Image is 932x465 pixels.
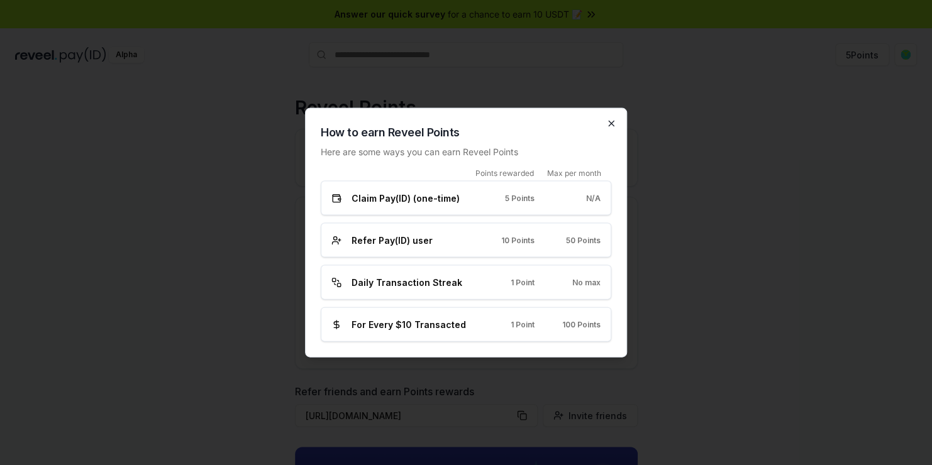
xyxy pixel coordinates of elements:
span: No max [572,277,601,287]
span: 1 Point [511,319,535,329]
span: 100 Points [562,319,601,329]
span: Max per month [547,168,601,178]
span: 50 Points [566,235,601,245]
span: Refer Pay(ID) user [352,234,433,247]
span: 5 Points [505,193,535,203]
span: For Every $10 Transacted [352,318,466,331]
span: Daily Transaction Streak [352,276,462,289]
span: N/A [586,193,601,203]
span: Claim Pay(ID) (one-time) [352,192,460,205]
h2: How to earn Reveel Points [321,124,611,141]
span: 10 Points [501,235,535,245]
p: Here are some ways you can earn Reveel Points [321,145,611,158]
span: 1 Point [511,277,535,287]
span: Points rewarded [475,168,534,178]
